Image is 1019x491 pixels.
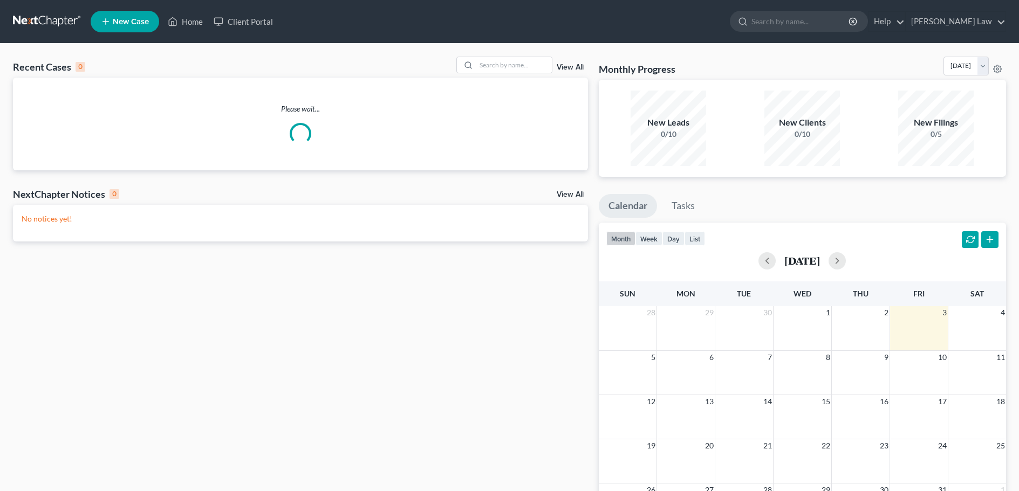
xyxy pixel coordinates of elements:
[662,194,705,218] a: Tasks
[853,289,868,298] span: Thu
[631,129,706,140] div: 0/10
[631,116,706,129] div: New Leads
[208,12,278,31] a: Client Portal
[646,306,656,319] span: 28
[737,289,751,298] span: Tue
[970,289,984,298] span: Sat
[879,395,890,408] span: 16
[825,351,831,364] span: 8
[650,351,656,364] span: 5
[599,63,675,75] h3: Monthly Progress
[557,191,584,198] a: View All
[762,439,773,452] span: 21
[764,116,840,129] div: New Clients
[22,213,579,224] p: No notices yet!
[794,289,811,298] span: Wed
[13,103,588,114] p: Please wait...
[898,129,974,140] div: 0/5
[941,306,948,319] span: 3
[751,11,850,31] input: Search by name...
[13,188,119,200] div: NextChapter Notices
[110,189,119,199] div: 0
[620,289,635,298] span: Sun
[784,255,820,266] h2: [DATE]
[937,351,948,364] span: 10
[646,395,656,408] span: 12
[820,395,831,408] span: 15
[913,289,925,298] span: Fri
[662,231,685,246] button: day
[476,57,552,73] input: Search by name...
[937,439,948,452] span: 24
[76,62,85,72] div: 0
[898,116,974,129] div: New Filings
[646,439,656,452] span: 19
[883,351,890,364] span: 9
[825,306,831,319] span: 1
[767,351,773,364] span: 7
[937,395,948,408] span: 17
[995,351,1006,364] span: 11
[599,194,657,218] a: Calendar
[995,395,1006,408] span: 18
[1000,306,1006,319] span: 4
[676,289,695,298] span: Mon
[704,439,715,452] span: 20
[883,306,890,319] span: 2
[685,231,705,246] button: list
[13,60,85,73] div: Recent Cases
[162,12,208,31] a: Home
[820,439,831,452] span: 22
[113,18,149,26] span: New Case
[635,231,662,246] button: week
[868,12,905,31] a: Help
[762,395,773,408] span: 14
[764,129,840,140] div: 0/10
[606,231,635,246] button: month
[906,12,1006,31] a: [PERSON_NAME] Law
[557,64,584,71] a: View All
[995,439,1006,452] span: 25
[879,439,890,452] span: 23
[704,306,715,319] span: 29
[704,395,715,408] span: 13
[762,306,773,319] span: 30
[708,351,715,364] span: 6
